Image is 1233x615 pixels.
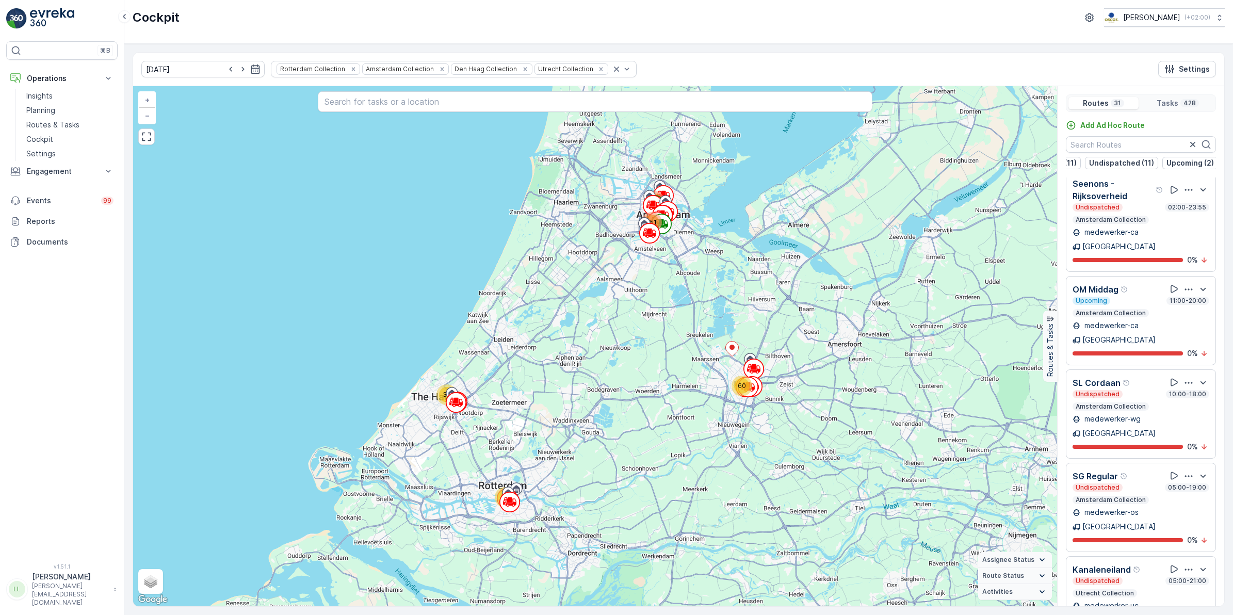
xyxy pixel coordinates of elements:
div: 69 [495,487,515,508]
button: Settings [1158,61,1216,77]
p: 02:00-23:55 [1167,203,1207,212]
p: Routes & Tasks [1045,324,1056,377]
div: Help Tooltip Icon [1121,285,1129,294]
input: dd/mm/yyyy [141,61,265,77]
div: Remove Utrecht Collection [595,65,607,73]
input: Search Routes [1066,136,1216,153]
p: Add Ad Hoc Route [1080,120,1145,131]
span: − [145,111,150,120]
p: 428 [1182,99,1197,107]
p: ( +02:00 ) [1185,13,1210,22]
p: OM Middag [1073,283,1118,296]
p: Operations [27,73,97,84]
p: Insights [26,91,53,101]
div: Den Haag Collection [451,64,518,74]
p: Undispatched [1075,203,1121,212]
p: Utrecht Collection [1075,589,1135,597]
p: medewerker-ca [1082,320,1139,331]
p: [GEOGRAPHIC_DATA] [1082,522,1156,532]
p: Planning [26,105,55,116]
div: 60 [732,376,752,396]
a: Settings [22,147,118,161]
p: SG Regular [1073,470,1118,482]
p: Cockpit [133,9,180,26]
p: Settings [26,149,56,159]
a: Documents [6,232,118,252]
p: Tasks [1157,98,1178,108]
a: Planning [22,103,118,118]
span: Activities [982,588,1013,596]
span: Route Status [982,572,1024,580]
p: Settings [1179,64,1210,74]
p: Undispatched [1075,577,1121,585]
div: Help Tooltip Icon [1133,565,1141,574]
p: medewerker-wg [1082,414,1141,424]
p: Undispatched [1075,483,1121,492]
button: Operations [6,68,118,89]
img: logo_light-DOdMpM7g.png [30,8,74,29]
button: [PERSON_NAME](+02:00) [1104,8,1225,27]
span: 60 [738,382,746,390]
a: Reports [6,211,118,232]
div: Remove Amsterdam Collection [436,65,448,73]
p: Events [27,196,95,206]
p: Amsterdam Collection [1075,402,1147,411]
p: 31 [1113,99,1122,107]
p: 0 % [1187,255,1198,265]
p: Seenons - Rijksoverheid [1073,177,1154,202]
p: Upcoming [1075,297,1108,305]
p: 0 % [1187,348,1198,359]
a: Add Ad Hoc Route [1066,120,1145,131]
p: medewerker-ca [1082,227,1139,237]
div: 151 [641,212,662,233]
p: 99 [103,197,111,205]
button: Engagement [6,161,118,182]
a: Insights [22,89,118,103]
p: [GEOGRAPHIC_DATA] [1082,241,1156,252]
div: Rotterdam Collection [277,64,347,74]
p: Kanaleneiland [1073,563,1131,576]
button: Undispatched (11) [1085,157,1158,169]
p: [PERSON_NAME][EMAIL_ADDRESS][DOMAIN_NAME] [32,582,108,607]
span: + [145,95,150,104]
div: Help Tooltip Icon [1120,472,1128,480]
button: Upcoming (2) [1162,157,1218,169]
div: Remove Den Haag Collection [520,65,531,73]
a: Open this area in Google Maps (opens a new window) [136,593,170,606]
p: Documents [27,237,113,247]
p: 05:00-21:00 [1167,577,1207,585]
p: ⌘B [100,46,110,55]
div: 38 [436,384,457,405]
div: Amsterdam Collection [363,64,435,74]
span: v 1.51.1 [6,563,118,570]
p: Routes & Tasks [26,120,79,130]
p: Cockpit [26,134,53,144]
button: LL[PERSON_NAME][PERSON_NAME][EMAIL_ADDRESS][DOMAIN_NAME] [6,572,118,607]
p: medewerker-uc [1082,601,1139,611]
p: 11:00-20:00 [1169,297,1207,305]
p: Reports [27,216,113,226]
p: medewerker-os [1082,507,1139,517]
a: Layers [139,570,162,593]
div: Remove Rotterdam Collection [348,65,359,73]
p: Amsterdam Collection [1075,216,1147,224]
a: Zoom In [139,92,155,108]
p: SL Cordaan [1073,377,1121,389]
a: Cockpit [22,132,118,147]
p: [PERSON_NAME] [1123,12,1180,23]
p: Undispatched (11) [1089,158,1154,168]
p: [GEOGRAPHIC_DATA] [1082,428,1156,439]
a: Routes & Tasks [22,118,118,132]
summary: Assignee Status [978,552,1052,568]
img: basis-logo_rgb2x.png [1104,12,1119,23]
p: 0 % [1187,442,1198,452]
p: Engagement [27,166,97,176]
div: LL [9,581,25,597]
summary: Activities [978,584,1052,600]
p: Undispatched [1075,390,1121,398]
p: 05:00-19:00 [1167,483,1207,492]
div: Utrecht Collection [535,64,595,74]
a: Zoom Out [139,108,155,123]
p: [PERSON_NAME] [32,572,108,582]
p: 10:00-18:00 [1168,390,1207,398]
